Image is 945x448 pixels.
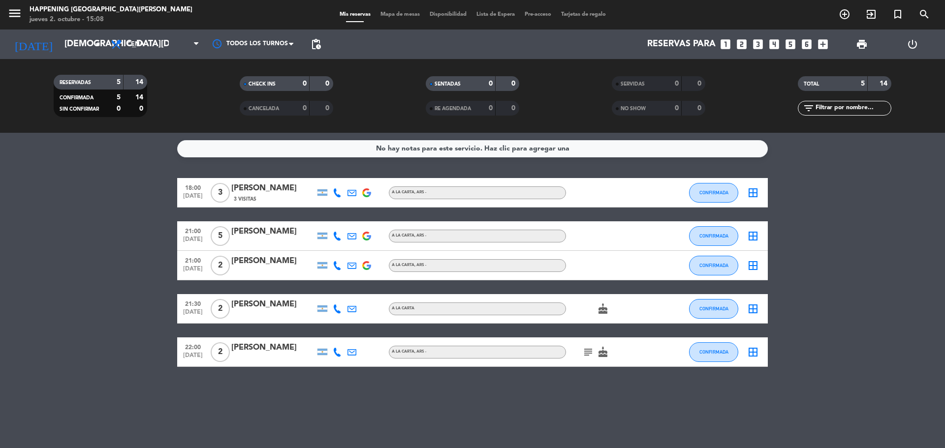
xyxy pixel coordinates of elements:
[181,236,205,247] span: [DATE]
[719,38,732,51] i: looks_one
[556,12,611,17] span: Tarjetas de regalo
[362,188,371,197] img: google-logo.png
[117,105,121,112] strong: 0
[414,263,426,267] span: , ARS -
[362,232,371,240] img: google-logo.png
[392,190,426,194] span: A LA CARTA
[231,298,315,311] div: [PERSON_NAME]
[325,80,331,87] strong: 0
[7,33,60,55] i: [DATE]
[804,82,819,87] span: TOTAL
[489,105,493,112] strong: 0
[520,12,556,17] span: Pre-acceso
[392,234,426,238] span: A LA CARTA
[392,350,426,354] span: A LA CARTA
[425,12,472,17] span: Disponibilidad
[887,30,938,59] div: LOG OUT
[689,342,738,362] button: CONFIRMADA
[414,234,426,238] span: , ARS -
[231,225,315,238] div: [PERSON_NAME]
[376,12,425,17] span: Mapa de mesas
[117,79,121,86] strong: 5
[582,346,594,358] i: subject
[211,299,230,319] span: 2
[768,38,781,51] i: looks_4
[211,256,230,275] span: 2
[815,103,891,114] input: Filtrar por nombre...
[303,80,307,87] strong: 0
[621,106,646,111] span: NO SHOW
[181,309,205,320] span: [DATE]
[231,255,315,268] div: [PERSON_NAME]
[139,105,145,112] strong: 0
[861,80,865,87] strong: 5
[735,38,748,51] i: looks_two
[489,80,493,87] strong: 0
[647,39,716,49] span: Reservas para
[392,306,414,310] span: A LA CARTA
[30,15,192,25] div: jueves 2. octubre - 15:08
[211,183,230,203] span: 3
[234,195,256,203] span: 3 Visitas
[7,6,22,24] button: menu
[30,5,192,15] div: Happening [GEOGRAPHIC_DATA][PERSON_NAME]
[747,260,759,271] i: border_all
[699,306,728,311] span: CONFIRMADA
[689,226,738,246] button: CONFIRMADA
[362,261,371,270] img: google-logo.png
[211,342,230,362] span: 2
[597,303,609,315] i: cake
[697,80,703,87] strong: 0
[127,41,144,48] span: Cena
[697,105,703,112] strong: 0
[231,182,315,195] div: [PERSON_NAME]
[803,102,815,114] i: filter_list
[60,107,99,112] span: SIN CONFIRMAR
[303,105,307,112] strong: 0
[249,82,276,87] span: CHECK INS
[699,263,728,268] span: CONFIRMADA
[60,95,94,100] span: CONFIRMADA
[800,38,813,51] i: looks_6
[435,82,461,87] span: SENTADAS
[856,38,868,50] span: print
[747,187,759,199] i: border_all
[211,226,230,246] span: 5
[597,346,609,358] i: cake
[511,80,517,87] strong: 0
[747,230,759,242] i: border_all
[675,105,679,112] strong: 0
[181,225,205,236] span: 21:00
[675,80,679,87] strong: 0
[92,38,103,50] i: arrow_drop_down
[231,341,315,354] div: [PERSON_NAME]
[689,256,738,275] button: CONFIRMADA
[865,8,877,20] i: exit_to_app
[747,303,759,315] i: border_all
[7,6,22,21] i: menu
[181,193,205,204] span: [DATE]
[699,349,728,355] span: CONFIRMADA
[335,12,376,17] span: Mis reservas
[325,105,331,112] strong: 0
[414,190,426,194] span: , ARS -
[135,79,145,86] strong: 14
[747,346,759,358] i: border_all
[880,80,889,87] strong: 14
[621,82,645,87] span: SERVIDAS
[310,38,322,50] span: pending_actions
[392,263,426,267] span: A LA CARTA
[376,143,569,154] div: No hay notas para este servicio. Haz clic para agregar una
[472,12,520,17] span: Lista de Espera
[117,94,121,101] strong: 5
[839,8,850,20] i: add_circle_outline
[699,233,728,239] span: CONFIRMADA
[135,94,145,101] strong: 14
[249,106,279,111] span: CANCELADA
[414,350,426,354] span: , ARS -
[784,38,797,51] i: looks_5
[892,8,904,20] i: turned_in_not
[181,181,205,193] span: 18:00
[689,183,738,203] button: CONFIRMADA
[699,190,728,195] span: CONFIRMADA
